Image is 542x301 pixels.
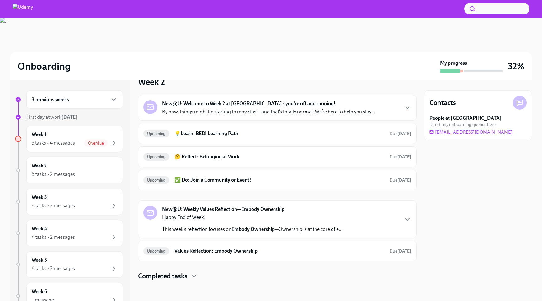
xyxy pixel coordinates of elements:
[390,249,411,254] span: Due
[32,131,46,138] h6: Week 1
[143,152,411,162] a: Upcoming🤔 Reflect: Belonging at WorkDue[DATE]
[15,126,123,152] a: Week 13 tasks • 4 messagesOverdue
[32,194,47,201] h6: Week 3
[429,129,513,135] a: [EMAIL_ADDRESS][DOMAIN_NAME]
[174,177,385,183] h6: ✅ Do: Join a Community or Event!
[32,257,47,264] h6: Week 5
[429,98,456,107] h4: Contacts
[440,60,467,67] strong: My progress
[429,122,496,128] span: Direct any onboarding queries here
[32,265,75,272] div: 4 tasks • 2 messages
[61,114,77,120] strong: [DATE]
[397,249,411,254] strong: [DATE]
[143,178,169,183] span: Upcoming
[397,178,411,183] strong: [DATE]
[390,131,411,136] span: Due
[32,140,75,146] div: 3 tasks • 4 messages
[162,100,336,107] strong: New@U: Welcome to Week 2 at [GEOGRAPHIC_DATA] - you're off and running!
[138,76,165,87] h3: Week 2
[143,131,169,136] span: Upcoming
[390,131,411,137] span: September 20th, 2025 10:00
[174,153,385,160] h6: 🤔 Reflect: Belonging at Work
[390,177,411,183] span: September 20th, 2025 10:00
[390,154,411,160] span: September 20th, 2025 10:00
[13,4,33,14] img: Udemy
[143,155,169,159] span: Upcoming
[390,154,411,160] span: Due
[231,226,275,232] strong: Embody Ownership
[15,220,123,246] a: Week 44 tasks • 2 messages
[32,225,47,232] h6: Week 4
[26,90,123,109] div: 3 previous weeks
[32,162,47,169] h6: Week 2
[32,202,75,209] div: 4 tasks • 2 messages
[32,234,75,241] div: 4 tasks • 2 messages
[390,178,411,183] span: Due
[390,248,411,254] span: September 22nd, 2025 10:00
[15,157,123,183] a: Week 25 tasks • 2 messages
[15,189,123,215] a: Week 34 tasks • 2 messages
[32,96,69,103] h6: 3 previous weeks
[508,61,524,72] h3: 32%
[429,115,502,122] strong: People at [GEOGRAPHIC_DATA]
[143,129,411,139] a: Upcoming💡Learn: BEDI Learning PathDue[DATE]
[15,251,123,278] a: Week 54 tasks • 2 messages
[162,206,284,213] strong: New@U: Weekly Values Reflection—Embody Ownership
[15,114,123,121] a: First day at work[DATE]
[138,271,188,281] h4: Completed tasks
[143,246,411,256] a: UpcomingValues Reflection: Embody OwnershipDue[DATE]
[397,154,411,160] strong: [DATE]
[162,108,375,115] p: By now, things might be starting to move fast—and that’s totally normal. We’re here to help you s...
[162,226,343,233] p: This week’s reflection focuses on —Ownership is at the core of e...
[174,248,385,254] h6: Values Reflection: Embody Ownership
[84,141,108,145] span: Overdue
[174,130,385,137] h6: 💡Learn: BEDI Learning Path
[143,249,169,254] span: Upcoming
[18,60,71,73] h2: Onboarding
[26,114,77,120] span: First day at work
[138,271,417,281] div: Completed tasks
[32,288,47,295] h6: Week 6
[143,175,411,185] a: Upcoming✅ Do: Join a Community or Event!Due[DATE]
[162,214,343,221] p: Happy End of Week!
[32,171,75,178] div: 5 tasks • 2 messages
[397,131,411,136] strong: [DATE]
